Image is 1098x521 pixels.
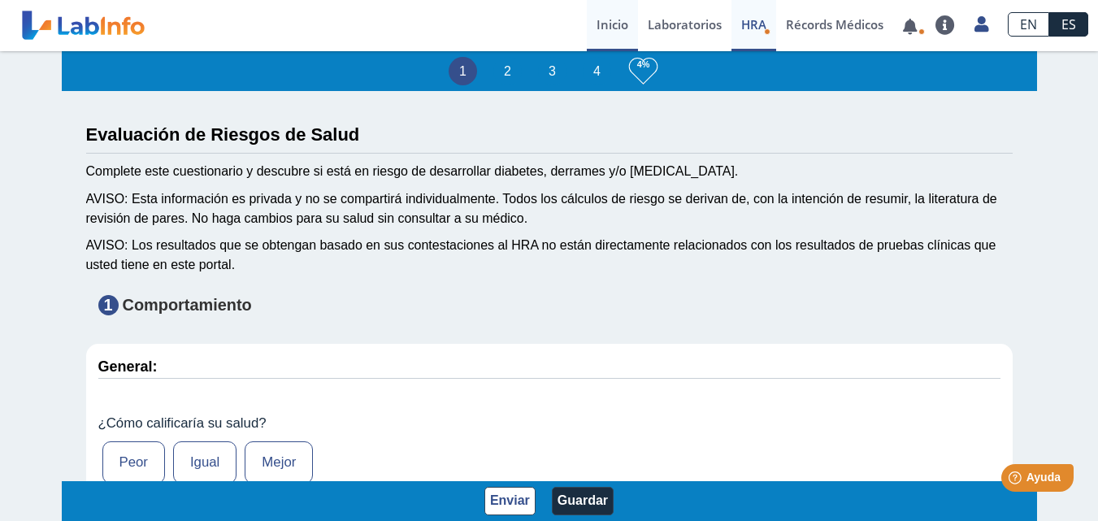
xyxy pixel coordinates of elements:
li: 4 [583,57,611,85]
label: Peor [102,441,165,484]
strong: General: [98,358,158,375]
label: Igual [173,441,237,484]
div: Complete este cuestionario y descubre si está en riesgo de desarrollar diabetes, derrames y/o [ME... [86,162,1013,181]
a: EN [1008,12,1049,37]
span: HRA [741,16,766,33]
li: 1 [449,57,477,85]
a: ES [1049,12,1088,37]
button: Enviar [484,487,536,515]
li: 2 [493,57,522,85]
h3: Evaluación de Riesgos de Salud [86,124,1013,145]
button: Guardar [552,487,614,515]
strong: Comportamiento [123,296,252,314]
label: ¿Cómo calificaría su salud? [98,415,1000,432]
h3: 4% [629,54,657,75]
span: 1 [98,295,119,315]
iframe: Help widget launcher [953,458,1080,503]
label: Mejor [245,441,313,484]
div: AVISO: Esta información es privada y no se compartirá individualmente. Todos los cálculos de ries... [86,189,1013,228]
li: 3 [538,57,566,85]
div: AVISO: Los resultados que se obtengan basado en sus contestaciones al HRA no están directamente r... [86,236,1013,275]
